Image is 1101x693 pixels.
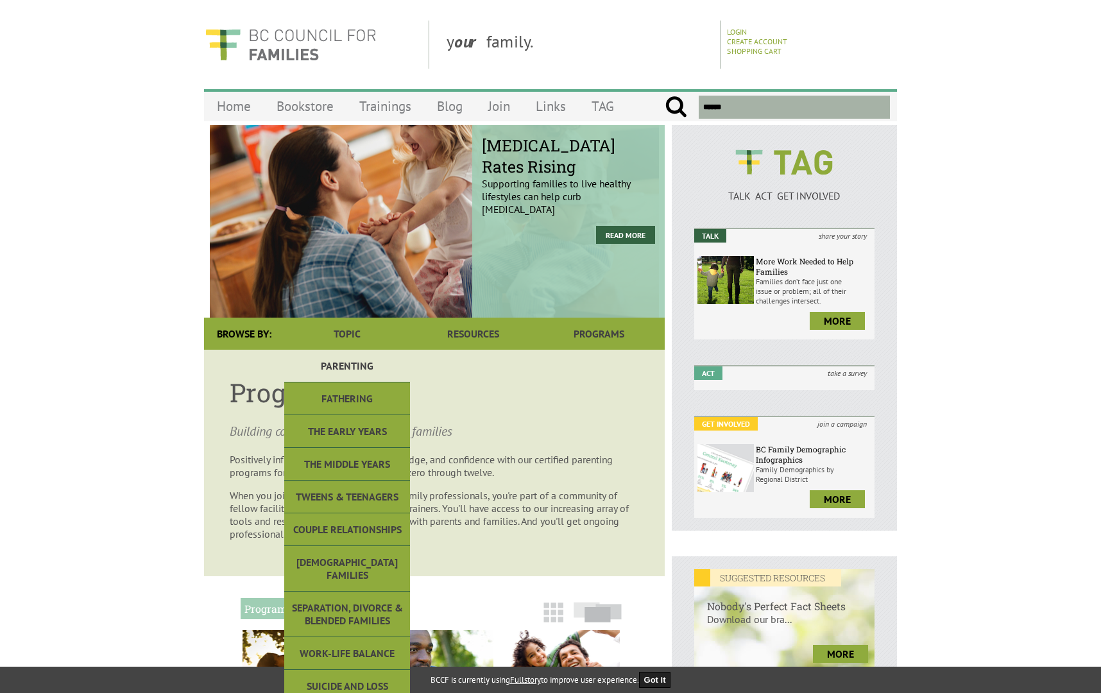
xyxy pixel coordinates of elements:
[574,602,622,622] img: slide-icon.png
[727,37,787,46] a: Create Account
[204,91,264,121] a: Home
[810,417,875,431] i: join a campaign
[727,27,747,37] a: Login
[694,586,875,613] h6: Nobody's Perfect Fact Sheets
[241,598,296,619] h2: Programs
[230,489,639,540] p: When you join our growing networks of family professionals, you're part of a community of fellow ...
[756,277,871,305] p: Families don’t face just one issue or problem; all of their challenges intersect.
[284,481,410,513] a: Tweens & Teenagers
[264,91,346,121] a: Bookstore
[543,603,563,622] img: grid-icon.png
[579,91,627,121] a: TAG
[230,453,639,479] p: Positively influence parents' skills, knowledge, and confidence with our certified parenting prog...
[510,674,541,685] a: Fullstory
[694,417,758,431] em: Get Involved
[694,613,875,638] p: Download our bra...
[284,513,410,546] a: Couple Relationships
[811,229,875,243] i: share your story
[810,490,865,508] a: more
[523,91,579,121] a: Links
[204,21,377,69] img: BC Council for FAMILIES
[230,422,639,440] p: Building confidence, creating strong families
[726,138,842,187] img: BCCF's TAG Logo
[665,96,687,119] input: Submit
[284,318,410,350] a: Topic
[540,608,567,629] a: Grid View
[727,46,781,56] a: Shopping Cart
[482,135,655,177] span: [MEDICAL_DATA] Rates Rising
[820,366,875,380] i: take a survey
[284,350,410,382] a: Parenting
[536,318,662,350] a: Programs
[694,366,722,380] em: Act
[284,448,410,481] a: The Middle Years
[436,21,721,69] div: y family.
[284,546,410,592] a: [DEMOGRAPHIC_DATA] Families
[284,415,410,448] a: The Early Years
[570,608,626,629] a: Slide View
[694,229,726,243] em: Talk
[756,444,871,465] h6: BC Family Demographic Infographics
[230,375,639,409] h1: Programs
[346,91,424,121] a: Trainings
[813,645,868,663] a: more
[482,145,655,216] p: Supporting families to live healthy lifestyles can help curb [MEDICAL_DATA]
[810,312,865,330] a: more
[694,176,875,202] a: TALK ACT GET INVOLVED
[756,256,871,277] h6: More Work Needed to Help Families
[284,637,410,670] a: Work-Life Balance
[694,569,841,586] em: SUGGESTED RESOURCES
[756,465,871,484] p: Family Demographics by Regional District
[410,318,536,350] a: Resources
[284,592,410,637] a: Separation, Divorce & Blended Families
[424,91,475,121] a: Blog
[475,91,523,121] a: Join
[284,382,410,415] a: Fathering
[694,189,875,202] p: TALK ACT GET INVOLVED
[454,31,486,52] strong: our
[204,318,284,350] div: Browse By:
[639,672,671,688] button: Got it
[596,226,655,244] a: Read More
